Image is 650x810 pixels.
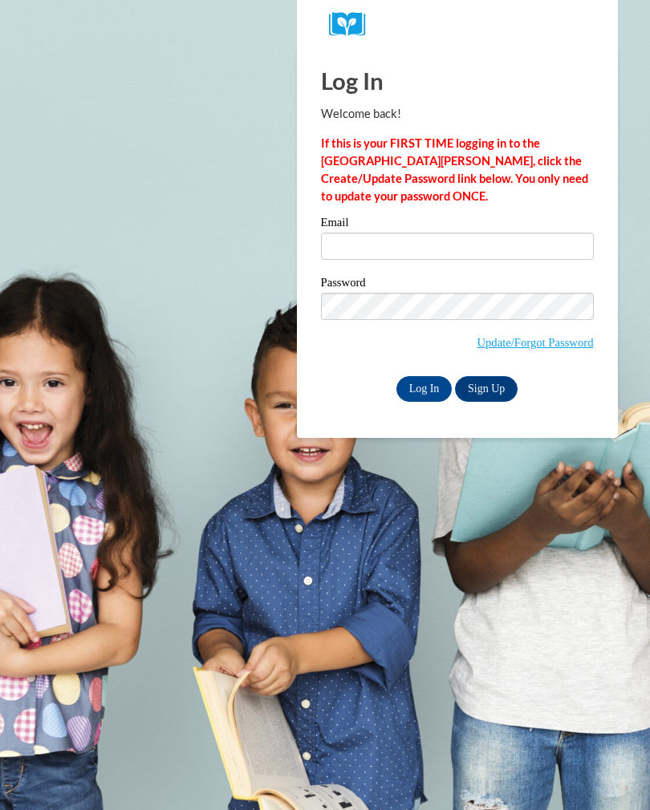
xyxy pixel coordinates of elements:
a: Sign Up [455,376,518,402]
label: Email [321,217,594,233]
img: Logo brand [329,12,377,37]
a: COX Campus [329,12,586,37]
p: Welcome back! [321,105,594,123]
a: Update/Forgot Password [477,336,593,349]
input: Log In [396,376,453,402]
iframe: Button to launch messaging window [586,746,637,797]
h1: Log In [321,64,594,97]
label: Password [321,277,594,293]
strong: If this is your FIRST TIME logging in to the [GEOGRAPHIC_DATA][PERSON_NAME], click the Create/Upd... [321,136,588,203]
